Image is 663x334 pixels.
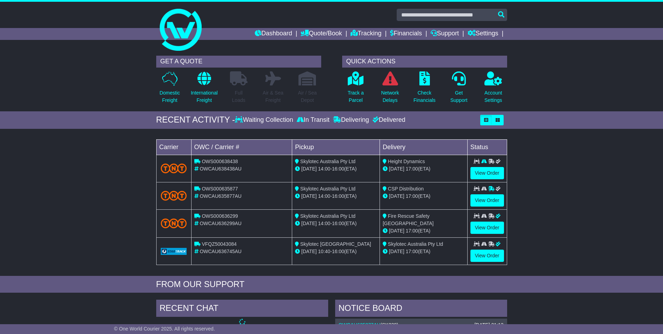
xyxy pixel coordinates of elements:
[202,241,237,247] span: VFQZ50043084
[190,71,218,108] a: InternationalFreight
[200,193,242,199] span: OWCAU635877AU
[470,194,504,207] a: View Order
[383,193,464,200] div: (ETA)
[332,249,344,254] span: 16:00
[235,116,295,124] div: Waiting Collection
[470,167,504,179] a: View Order
[380,139,467,155] td: Delivery
[114,326,215,332] span: © One World Courier 2025. All rights reserved.
[298,89,317,104] p: Air / Sea Depot
[301,193,317,199] span: [DATE]
[191,89,218,104] p: International Freight
[295,248,377,255] div: - (ETA)
[383,248,464,255] div: (ETA)
[300,186,355,192] span: Skylotec Australia Pty Ltd
[348,89,364,104] p: Track a Parcel
[413,89,435,104] p: Check Financials
[156,139,191,155] td: Carrier
[292,139,380,155] td: Pickup
[388,241,443,247] span: Skylotec Australia Pty Ltd
[371,116,405,124] div: Delivered
[301,166,317,172] span: [DATE]
[202,186,238,192] span: OWS000635877
[389,193,404,199] span: [DATE]
[351,28,381,40] a: Tracking
[318,166,330,172] span: 14:00
[388,159,425,164] span: Height Dynamics
[161,191,187,200] img: TNT_Domestic.png
[156,56,321,68] div: GET A QUOTE
[406,228,418,234] span: 17:00
[295,220,377,227] div: - (ETA)
[318,193,330,199] span: 14:00
[332,166,344,172] span: 16:00
[342,56,507,68] div: QUICK ACTIONS
[383,165,464,173] div: (ETA)
[413,71,436,108] a: CheckFinancials
[339,322,381,328] a: OWCAU635877AU
[202,159,238,164] span: OWS000638438
[390,28,422,40] a: Financials
[450,89,467,104] p: Get Support
[161,218,187,228] img: TNT_Domestic.png
[300,241,371,247] span: Skylotec [GEOGRAPHIC_DATA]
[383,227,464,235] div: (ETA)
[159,89,180,104] p: Domestic Freight
[381,89,399,104] p: Network Delays
[389,166,404,172] span: [DATE]
[200,166,242,172] span: OWCAU638438AU
[301,249,317,254] span: [DATE]
[388,186,424,192] span: CSP Distribution
[335,300,507,319] div: NOTICE BOARD
[383,213,434,226] span: Fire Rescue Safety [GEOGRAPHIC_DATA]
[191,139,292,155] td: OWC / Carrier #
[161,248,187,255] img: GetCarrierServiceLogo
[202,213,238,219] span: OWS000636299
[470,250,504,262] a: View Order
[332,193,344,199] span: 16:00
[156,115,235,125] div: RECENT ACTIVITY -
[156,279,507,290] div: FROM OUR SUPPORT
[331,116,371,124] div: Delivering
[230,89,247,104] p: Full Loads
[406,193,418,199] span: 17:00
[161,163,187,173] img: TNT_Domestic.png
[301,28,342,40] a: Quote/Book
[263,89,283,104] p: Air & Sea Freight
[484,71,503,108] a: AccountSettings
[470,222,504,234] a: View Order
[389,228,404,234] span: [DATE]
[382,322,397,328] span: SK238
[200,221,242,226] span: OWCAU636299AU
[295,116,331,124] div: In Transit
[332,221,344,226] span: 16:00
[450,71,468,108] a: GetSupport
[300,213,355,219] span: Skylotec Australia Pty Ltd
[200,249,242,254] span: OWCAU636745AU
[484,89,502,104] p: Account Settings
[347,71,364,108] a: Track aParcel
[467,139,507,155] td: Status
[474,322,503,328] div: [DATE] 21:13
[318,221,330,226] span: 14:00
[301,221,317,226] span: [DATE]
[406,249,418,254] span: 17:00
[389,249,404,254] span: [DATE]
[431,28,459,40] a: Support
[339,322,504,328] div: ( )
[318,249,330,254] span: 10:40
[468,28,498,40] a: Settings
[156,300,328,319] div: RECENT CHAT
[159,71,180,108] a: DomesticFreight
[295,165,377,173] div: - (ETA)
[381,71,399,108] a: NetworkDelays
[300,159,355,164] span: Skylotec Australia Pty Ltd
[295,193,377,200] div: - (ETA)
[255,28,292,40] a: Dashboard
[406,166,418,172] span: 17:00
